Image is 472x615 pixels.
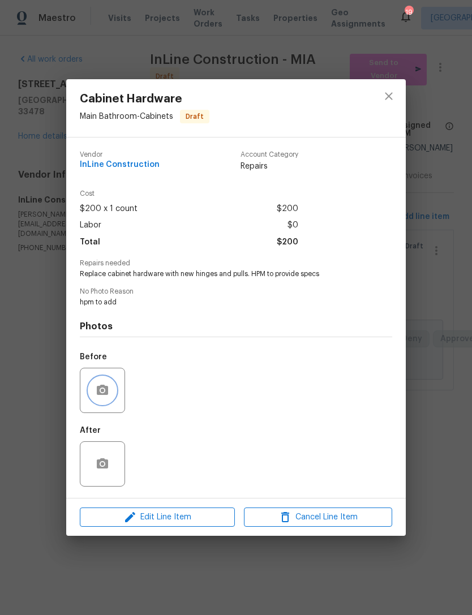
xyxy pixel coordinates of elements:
span: Edit Line Item [83,510,231,524]
button: Cancel Line Item [244,508,392,527]
span: InLine Construction [80,161,160,169]
span: $200 x 1 count [80,201,138,217]
span: Cancel Line Item [247,510,389,524]
span: Cabinet Hardware [80,93,209,105]
span: $200 [277,234,298,251]
span: No Photo Reason [80,288,392,295]
h5: After [80,427,101,435]
span: $0 [288,217,298,234]
h4: Photos [80,321,392,332]
span: Replace cabinet hardware with new hinges and pulls. HPM to provide specs [80,269,361,279]
span: Account Category [241,151,298,158]
button: Edit Line Item [80,508,235,527]
span: Draft [181,111,208,122]
span: hpm to add [80,298,361,307]
span: Cost [80,190,298,197]
span: Repairs [241,161,298,172]
h5: Before [80,353,107,361]
span: Vendor [80,151,160,158]
span: Repairs needed [80,260,392,267]
span: $200 [277,201,298,217]
button: close [375,83,402,110]
span: Total [80,234,100,251]
span: Labor [80,217,101,234]
div: 19 [405,7,413,18]
span: Main Bathroom - Cabinets [80,113,173,121]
